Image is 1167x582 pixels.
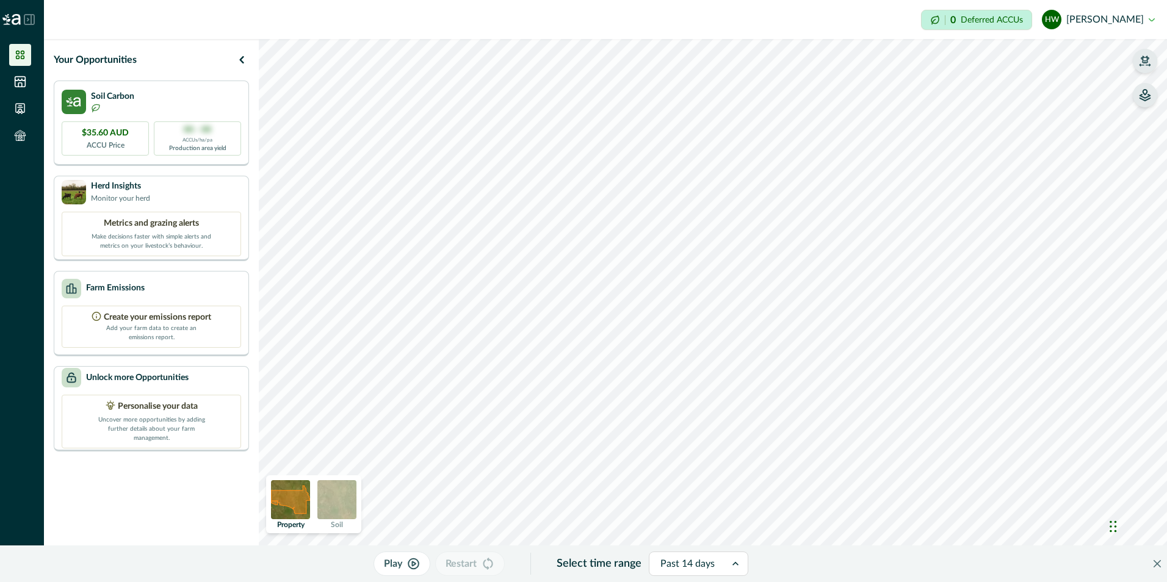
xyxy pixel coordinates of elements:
img: soil preview [317,480,356,519]
p: Create your emissions report [104,311,211,324]
p: Select time range [557,556,641,572]
p: $35.60 AUD [82,127,129,140]
p: ACCU Price [87,140,125,151]
p: ACCUs/ha/pa [182,137,212,144]
p: 00 - 00 [184,124,211,137]
p: Farm Emissions [86,282,145,295]
iframe: Chat Widget [1106,496,1167,555]
p: Play [384,556,402,571]
p: Herd Insights [91,180,150,193]
p: Your Opportunities [54,52,137,67]
p: Monitor your herd [91,193,150,204]
p: Production area yield [169,144,226,153]
button: Close [1147,554,1167,573]
p: Unlock more Opportunities [86,372,189,384]
p: Make decisions faster with simple alerts and metrics on your livestock’s behaviour. [90,230,212,251]
img: Logo [2,14,21,25]
p: Restart [446,556,477,571]
p: Metrics and grazing alerts [104,217,199,230]
img: property preview [271,480,310,519]
button: Helen Wyatt[PERSON_NAME] [1042,5,1155,34]
p: Deferred ACCUs [961,15,1023,24]
p: 0 [950,15,956,25]
p: Soil [331,521,343,528]
p: Soil Carbon [91,90,134,103]
p: Personalise your data [118,400,198,413]
button: Play [374,551,430,576]
div: Drag [1110,508,1117,545]
p: Add your farm data to create an emissions report. [106,324,197,342]
button: Restart [435,551,505,576]
p: Property [277,521,305,528]
p: Uncover more opportunities by adding further details about your farm management. [90,413,212,443]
